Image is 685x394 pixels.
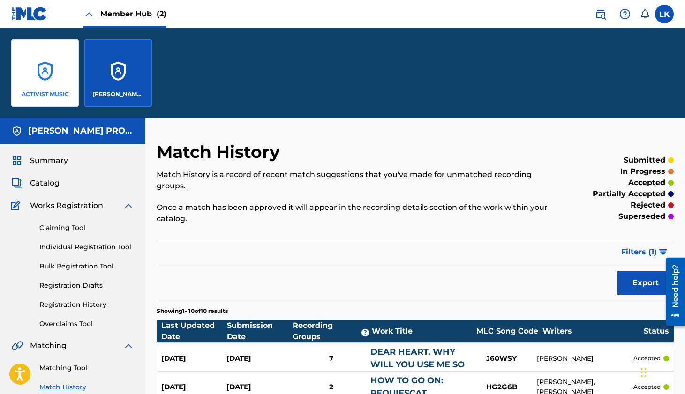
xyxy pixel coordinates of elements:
[616,5,634,23] div: Help
[640,9,649,19] div: Notifications
[370,347,465,370] a: DEAR HEART, WHY WILL YOU USE ME SO
[619,8,631,20] img: help
[293,320,371,342] div: Recording Groups
[39,261,134,271] a: Bulk Registration Tool
[100,8,166,19] span: Member Hub
[30,200,103,211] span: Works Registration
[161,353,226,364] div: [DATE]
[30,340,67,351] span: Matching
[644,326,669,337] div: Status
[11,39,79,107] a: AccountsACTIVIST MUSIC
[628,177,665,188] p: accepted
[83,8,95,20] img: Close
[157,202,555,224] p: Once a match has been approved it will appear in the recording details section of the work within...
[39,382,134,392] a: Match History
[11,126,23,137] img: Accounts
[157,169,555,192] p: Match History is a record of recent match suggestions that you've made for unmatched recording gr...
[93,90,144,98] p: DALE TRUMBORE PRODUCTIONS, INC
[30,178,60,189] span: Catalog
[11,178,60,189] a: CatalogCatalog
[467,382,537,393] div: HG2G6B
[591,5,610,23] a: Public Search
[537,354,633,364] div: [PERSON_NAME]
[641,358,647,387] div: Drag
[624,155,665,166] p: submitted
[633,354,661,363] p: accepted
[620,166,665,177] p: in progress
[467,353,537,364] div: J60WSY
[39,281,134,290] a: Registration Drafts
[631,200,665,211] p: rejected
[39,242,134,252] a: Individual Registration Tool
[123,200,134,211] img: expand
[616,240,674,264] button: Filters (1)
[659,249,667,255] img: filter
[39,223,134,233] a: Claiming Tool
[157,9,166,18] span: (2)
[11,155,68,166] a: SummarySummary
[11,200,23,211] img: Works Registration
[638,349,685,394] iframe: Chat Widget
[655,5,674,23] div: User Menu
[39,319,134,329] a: Overclaims Tool
[11,155,23,166] img: Summary
[84,39,152,107] a: Accounts[PERSON_NAME] PRODUCTIONS, INC
[28,126,134,136] h5: DALE TRUMBORE PRODUCTIONS, INC
[30,155,68,166] span: Summary
[618,211,665,222] p: superseded
[39,363,134,373] a: Matching Tool
[11,340,23,351] img: Matching
[372,326,473,337] div: Work Title
[161,320,227,342] div: Last Updated Date
[595,8,606,20] img: search
[161,382,226,393] div: [DATE]
[226,353,292,364] div: [DATE]
[22,90,69,98] p: ACTIVIST MUSIC
[292,353,370,364] div: 7
[227,320,293,342] div: Submission Date
[292,382,370,393] div: 2
[11,7,47,21] img: MLC Logo
[617,271,674,295] button: Export
[39,300,134,310] a: Registration History
[593,188,665,200] p: partially accepted
[659,253,685,330] iframe: Resource Center
[157,307,228,315] p: Showing 1 - 10 of 10 results
[472,326,542,337] div: MLC Song Code
[621,246,657,258] span: Filters ( 1 )
[123,340,134,351] img: expand
[361,329,369,336] span: ?
[633,383,661,391] p: accepted
[542,326,644,337] div: Writers
[11,178,23,189] img: Catalog
[226,382,292,393] div: [DATE]
[157,141,285,163] h2: Match History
